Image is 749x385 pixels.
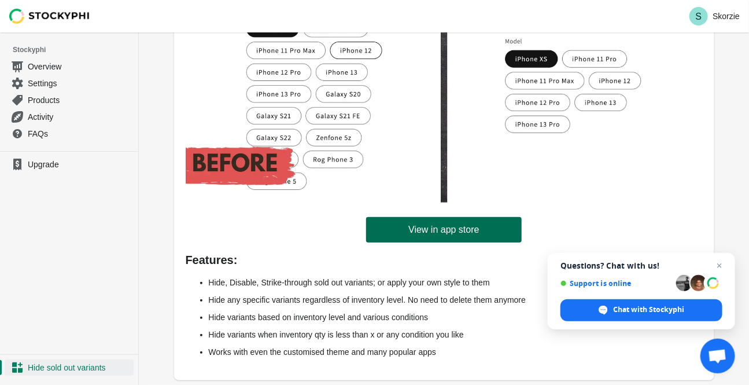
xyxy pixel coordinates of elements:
[209,309,703,326] li: Hide variants based on inventory level and various conditions
[560,299,722,321] span: Chat with Stockyphi
[560,261,722,270] span: Questions? Chat with us!
[696,12,702,21] text: S
[28,159,131,170] span: Upgrade
[209,291,703,309] li: Hide any specific variants regardless of inventory level. No need to delete them anymore
[700,339,735,373] a: Open chat
[13,44,138,56] span: Stockyphi
[5,156,134,173] a: Upgrade
[613,305,684,315] span: Chat with Stockyphi
[5,360,134,376] a: Hide sold out variants
[28,61,131,72] span: Overview
[5,108,134,125] a: Activity
[209,274,703,291] li: Hide, Disable, Strike-through sold out variants; or apply your own style to them
[28,128,131,140] span: FAQs
[28,94,131,106] span: Products
[5,91,134,108] a: Products
[28,78,131,89] span: Settings
[408,224,479,236] span: View in app store
[186,254,703,266] h3: Features:
[5,58,134,75] a: Overview
[28,362,131,373] span: Hide sold out variants
[560,279,672,288] span: Support is online
[5,125,134,142] a: FAQs
[5,75,134,91] a: Settings
[689,7,708,25] span: Avatar with initials S
[209,326,703,343] li: Hide variants when inventory qty is less than x or any condition you like
[9,9,90,24] img: Stockyphi
[28,111,131,123] span: Activity
[209,343,703,361] li: Works with even the customised theme and many popular apps
[366,217,521,243] a: View in app store
[685,5,744,28] button: Avatar with initials SSkorzie
[713,12,740,21] p: Skorzie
